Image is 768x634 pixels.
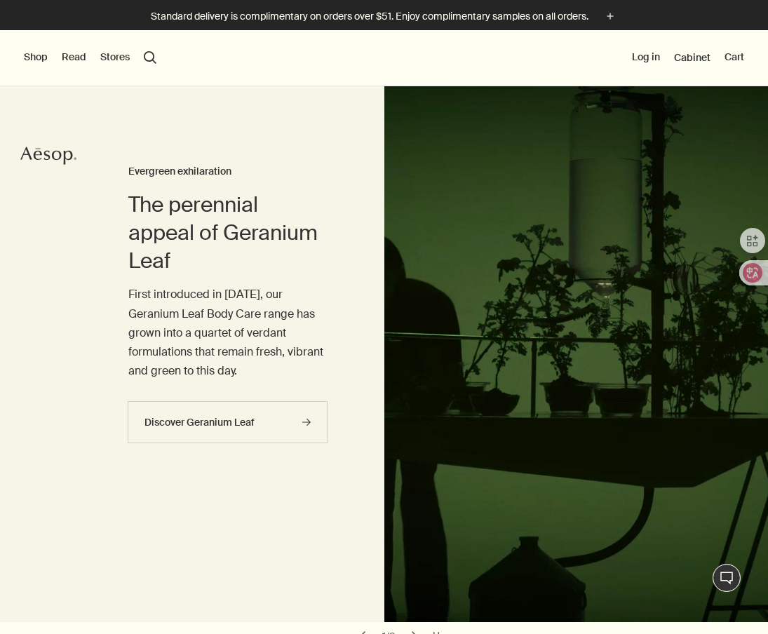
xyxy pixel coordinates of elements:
button: Live Assistance [713,564,741,592]
button: Shop [24,50,48,65]
a: Aesop [20,145,76,170]
h2: The perennial appeal of Geranium Leaf [128,191,328,275]
svg: Aesop [20,145,76,166]
button: Open search [144,51,156,64]
h3: Evergreen exhilaration [128,163,328,180]
a: Discover Geranium Leaf [128,401,328,443]
button: Log in [632,50,660,65]
nav: primary [24,30,156,86]
a: Cabinet [674,51,710,64]
button: Standard delivery is complimentary on orders over $51. Enjoy complimentary samples on all orders. [151,8,618,25]
p: First introduced in [DATE], our Geranium Leaf Body Care range has grown into a quartet of verdant... [128,285,328,380]
p: Standard delivery is complimentary on orders over $51. Enjoy complimentary samples on all orders. [151,9,588,24]
button: Read [62,50,86,65]
button: Stores [100,50,130,65]
nav: supplementary [632,30,744,86]
button: Cart [725,50,744,65]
